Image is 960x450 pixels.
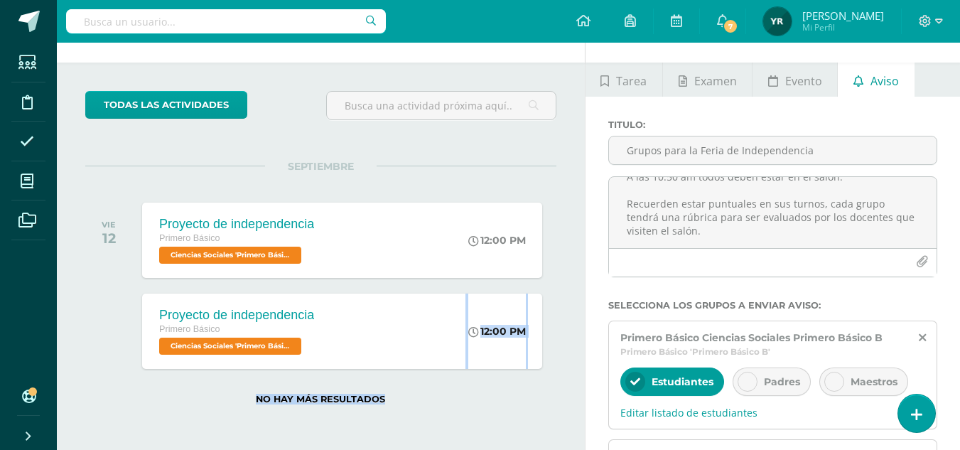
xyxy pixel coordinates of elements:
[85,394,556,405] label: No hay más resultados
[609,177,937,248] textarea: Grupos para la Feria de Independencia Grupo 1 de 9:30 a 9:50 1. Flor 2. Victoria 3. [PERSON_NAME]...
[620,406,925,419] span: Editar listado de estudiantes
[620,346,770,357] span: Primero Básico 'Primero Básico B'
[102,230,116,247] div: 12
[802,21,884,33] span: Mi Perfil
[159,324,220,334] span: Primero Básico
[159,308,314,323] div: Proyecto de independencia
[620,331,883,344] span: Primero Básico Ciencias Sociales Primero Básico B
[694,64,737,98] span: Examen
[764,375,800,388] span: Padres
[723,18,738,34] span: 7
[802,9,884,23] span: [PERSON_NAME]
[159,217,314,232] div: Proyecto de independencia
[159,233,220,243] span: Primero Básico
[616,64,647,98] span: Tarea
[608,300,937,311] label: Selecciona los grupos a enviar aviso :
[609,136,937,164] input: Titulo
[608,119,937,130] label: Titulo :
[870,64,899,98] span: Aviso
[102,220,116,230] div: VIE
[265,160,377,173] span: SEPTIEMBRE
[159,338,301,355] span: Ciencias Sociales 'Primero Básico B'
[851,375,897,388] span: Maestros
[838,63,914,97] a: Aviso
[66,9,386,33] input: Busca un usuario...
[159,247,301,264] span: Ciencias Sociales 'Primero Básico A'
[663,63,752,97] a: Examen
[586,63,662,97] a: Tarea
[753,63,837,97] a: Evento
[763,7,792,36] img: 98a14b8a2142242c13a8985c4bbf6eb0.png
[327,92,555,119] input: Busca una actividad próxima aquí...
[468,325,526,338] div: 12:00 PM
[652,375,713,388] span: Estudiantes
[785,64,822,98] span: Evento
[85,91,247,119] a: todas las Actividades
[468,234,526,247] div: 12:00 PM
